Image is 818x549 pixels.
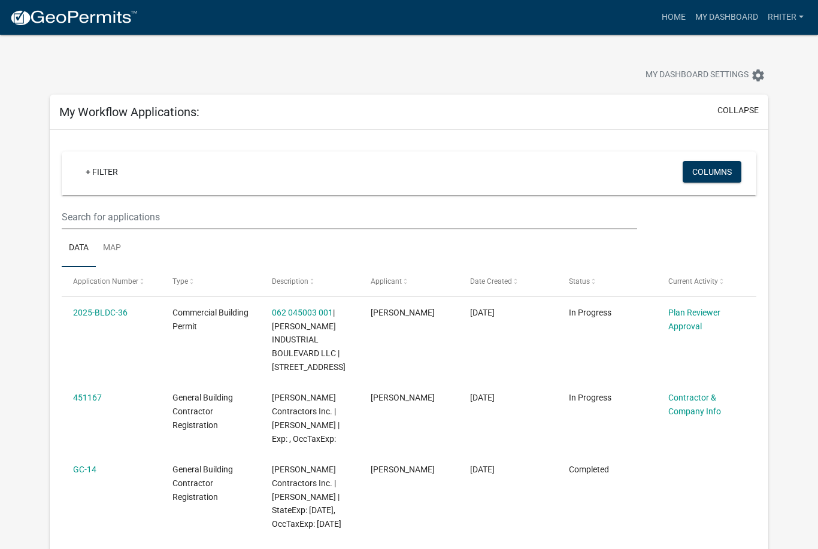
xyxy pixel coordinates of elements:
[59,105,199,119] h5: My Workflow Applications:
[683,161,741,183] button: Columns
[359,267,459,296] datatable-header-cell: Applicant
[272,277,308,286] span: Description
[62,205,637,229] input: Search for applications
[763,6,808,29] a: RHiter
[172,393,233,430] span: General Building Contractor Registration
[668,308,720,331] a: Plan Reviewer Approval
[470,308,495,317] span: 07/17/2025
[569,393,611,402] span: In Progress
[260,267,359,296] datatable-header-cell: Description
[470,393,495,402] span: 07/17/2025
[668,393,721,416] a: Contractor & Company Info
[161,267,260,296] datatable-header-cell: Type
[668,277,718,286] span: Current Activity
[558,267,657,296] datatable-header-cell: Status
[172,308,249,331] span: Commercial Building Permit
[62,267,161,296] datatable-header-cell: Application Number
[272,308,346,372] span: 062 045003 001 | PUTNAM INDUSTRIAL BOULEVARD LLC | 105 S INDUSTRIAL DR | Industrial Stand-Alone
[646,68,749,83] span: My Dashboard Settings
[569,465,609,474] span: Completed
[636,63,775,87] button: My Dashboard Settingssettings
[73,393,102,402] a: 451167
[569,308,611,317] span: In Progress
[272,393,340,443] span: E.R. Snell Contractors Inc. | Russell Hiter | Exp: , OccTaxExp:
[690,6,763,29] a: My Dashboard
[172,465,233,502] span: General Building Contractor Registration
[371,393,435,402] span: Russell Hiter
[371,465,435,474] span: Russell Hiter
[73,277,138,286] span: Application Number
[657,267,756,296] datatable-header-cell: Current Activity
[371,308,435,317] span: Russell Hiter
[62,229,96,268] a: Data
[569,277,590,286] span: Status
[73,308,128,317] a: 2025-BLDC-36
[470,465,495,474] span: 07/17/2025
[272,465,341,529] span: E.R. Snell Contractors Inc. | Russell Hiter | StateExp: 06/30/2026, OccTaxExp: 12/31/2025
[96,229,128,268] a: Map
[657,6,690,29] a: Home
[717,104,759,117] button: collapse
[459,267,558,296] datatable-header-cell: Date Created
[76,161,128,183] a: + Filter
[73,465,96,474] a: GC-14
[371,277,402,286] span: Applicant
[172,277,188,286] span: Type
[751,68,765,83] i: settings
[272,308,333,317] a: 062 045003 001
[470,277,512,286] span: Date Created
